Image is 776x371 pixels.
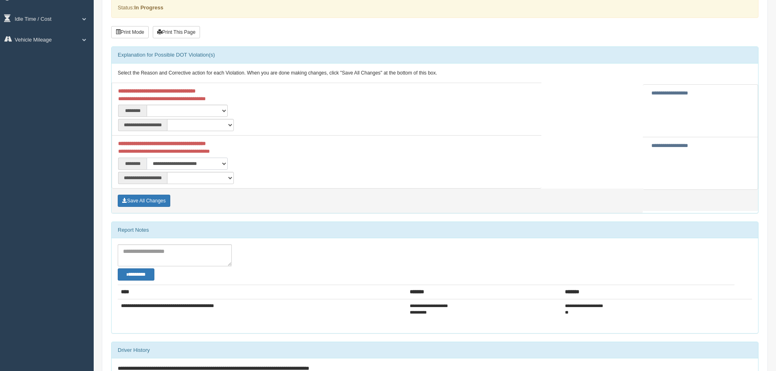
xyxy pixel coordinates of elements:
[111,26,149,38] button: Print Mode
[112,47,758,63] div: Explanation for Possible DOT Violation(s)
[153,26,200,38] button: Print This Page
[112,222,758,238] div: Report Notes
[118,195,170,207] button: Save
[112,342,758,358] div: Driver History
[112,64,758,83] div: Select the Reason and Corrective action for each Violation. When you are done making changes, cli...
[134,4,163,11] strong: In Progress
[118,268,154,281] button: Change Filter Options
